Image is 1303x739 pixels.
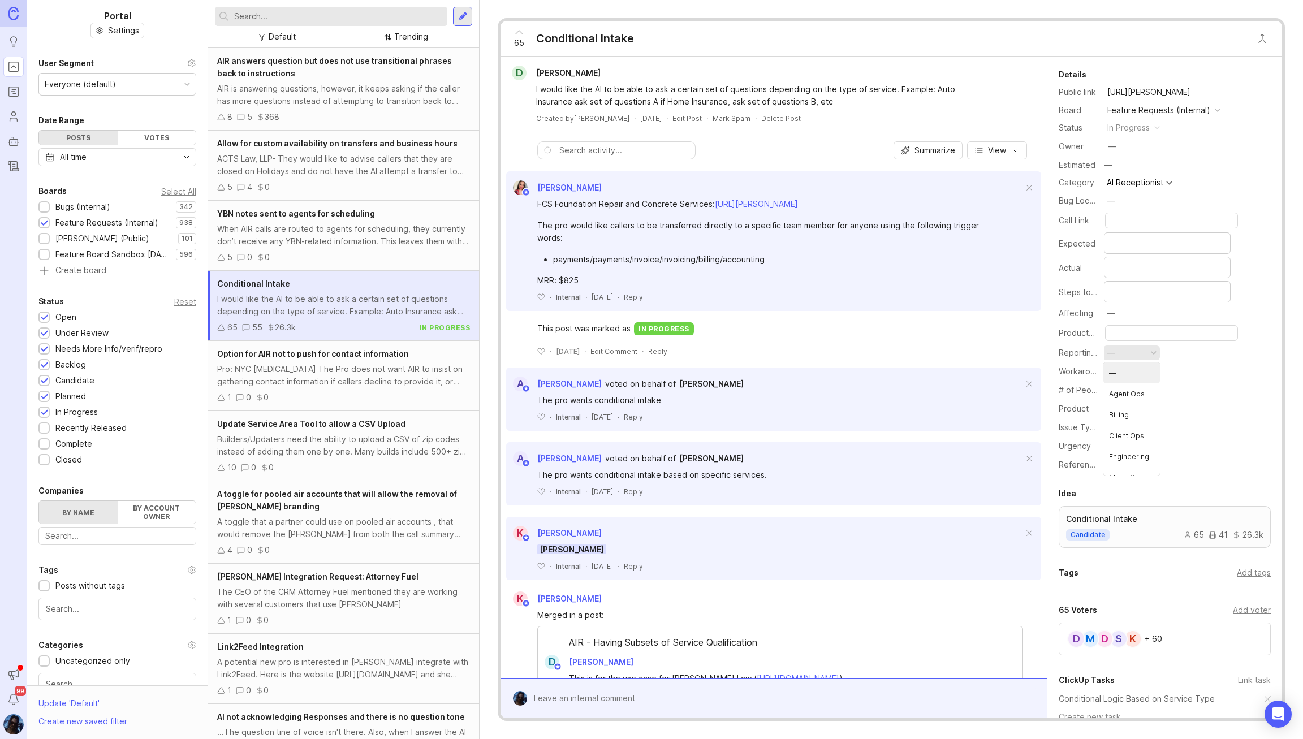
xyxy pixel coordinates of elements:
[1124,630,1142,648] div: K
[1184,531,1204,539] div: 65
[179,202,193,211] p: 342
[208,201,479,271] a: YBN notes sent to agents for schedulingWhen AIR calls are routed to agents for scheduling, they c...
[679,379,744,388] span: [PERSON_NAME]
[38,638,83,652] div: Categories
[556,292,581,302] div: Internal
[624,561,643,571] div: Reply
[118,501,196,524] label: By account owner
[1103,404,1160,425] li: Billing
[550,347,551,356] div: ·
[757,673,839,683] a: [URL][DOMAIN_NAME]
[217,516,470,541] div: A toggle that a partner could use on pooled air accounts , that would remove the [PERSON_NAME] fr...
[592,292,613,302] span: [DATE]
[264,391,269,404] div: 0
[38,715,127,728] div: Create new saved filter
[537,394,990,407] div: The pro wants conditional intake
[246,614,251,626] div: 0
[592,413,613,421] time: [DATE]
[247,181,252,193] div: 4
[559,144,689,157] input: Search activity...
[265,251,270,263] div: 0
[536,114,629,123] div: Created by [PERSON_NAME]
[247,251,252,263] div: 0
[217,349,409,358] span: Option for AIR not to push for contact information
[1059,86,1098,98] div: Public link
[569,657,633,667] span: [PERSON_NAME]
[217,293,470,318] div: I would like the AI to be able to ask a certain set of questions depending on the type of service...
[585,292,587,302] div: ·
[618,412,619,422] div: ·
[522,384,530,393] img: member badge
[1067,630,1085,648] div: D
[590,347,637,356] div: Edit Comment
[217,419,405,429] span: Update Service Area Tool to allow a CSV Upload
[90,23,144,38] a: Settings
[538,655,642,669] a: D[PERSON_NAME]
[1233,604,1271,616] div: Add voter
[55,374,94,387] div: Candidate
[1059,287,1136,297] label: Steps to Reproduce
[1059,404,1089,413] label: Product
[246,684,251,697] div: 0
[640,114,662,123] time: [DATE]
[265,544,270,556] div: 0
[38,114,84,127] div: Date Range
[679,378,744,390] a: [PERSON_NAME]
[618,292,619,302] div: ·
[1059,161,1095,169] div: Estimated
[1107,307,1115,319] div: —
[227,544,232,556] div: 4
[1103,383,1160,404] li: Agent Ops
[252,321,262,334] div: 55
[537,528,602,538] span: [PERSON_NAME]
[634,322,694,335] div: in progress
[1107,179,1163,187] div: AI Receptionist
[537,609,1023,621] div: Merged in a post:
[536,31,634,46] div: Conditional Intake
[554,663,562,671] img: member badge
[1103,467,1160,488] li: Marketing
[264,614,269,626] div: 0
[46,603,189,615] input: Search...
[217,572,418,581] span: [PERSON_NAME] Integration Request: Attorney Fuel
[1059,506,1271,548] a: Conditional Intakecandidate654126.3k
[55,201,110,213] div: Bugs (Internal)
[1059,215,1089,225] label: Call Link
[227,321,238,334] div: 65
[394,31,428,43] div: Trending
[55,438,92,450] div: Complete
[1059,308,1093,318] label: Affecting
[1101,158,1116,172] div: —
[265,181,270,193] div: 0
[1059,140,1098,153] div: Owner
[3,81,24,102] a: Roadmaps
[38,697,100,715] div: Update ' Default '
[1059,263,1082,273] label: Actual
[45,78,116,90] div: Everyone (default)
[537,453,602,463] span: [PERSON_NAME]
[217,433,470,458] div: Builders/Updaters need the ability to upload a CSV of zip codes instead of adding them one by one...
[3,131,24,152] a: Autopilot
[553,253,1023,266] li: payments/payments/invoice/invoicing/billing/accounting
[624,292,643,302] div: Reply
[161,188,196,195] div: Select All
[38,184,67,198] div: Boards
[536,83,989,108] div: I would like the AI to be able to ask a certain set of questions depending on the type of service...
[1059,441,1091,451] label: Urgency
[605,378,676,390] div: voted on behalf of
[217,712,465,721] span: AI not acknowledging Responses and there is no question tone
[269,31,296,43] div: Default
[584,347,586,356] div: ·
[1108,140,1116,153] div: —
[537,322,631,335] span: This post was marked as
[648,347,667,356] div: Reply
[592,487,613,496] time: [DATE]
[217,209,375,218] span: YBN notes sent to agents for scheduling
[967,141,1027,159] button: View
[217,489,457,511] span: A toggle for pooled air accounts that will allow the removal of [PERSON_NAME] branding
[38,295,64,308] div: Status
[1059,711,1271,723] div: Create new task
[1107,347,1115,359] div: —
[55,232,149,245] div: [PERSON_NAME] (Public)
[1059,603,1097,617] div: 65 Voters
